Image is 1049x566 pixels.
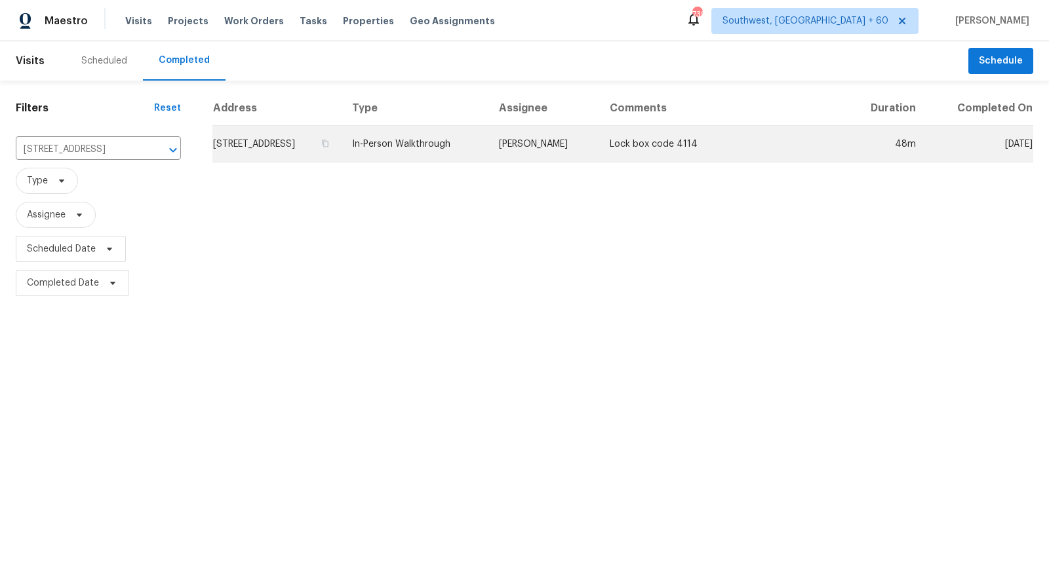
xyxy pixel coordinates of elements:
th: Duration [845,91,926,126]
span: Assignee [27,208,66,221]
td: [DATE] [926,126,1033,162]
span: Maestro [45,14,88,28]
th: Address [212,91,342,126]
button: Copy Address [319,138,331,149]
td: Lock box code 4114 [599,126,846,162]
input: Search for an address... [16,140,144,160]
button: Schedule [968,48,1033,75]
span: Properties [343,14,394,28]
span: Schedule [979,53,1023,69]
td: 48m [845,126,926,162]
span: [PERSON_NAME] [950,14,1029,28]
h1: Filters [16,102,154,115]
span: Work Orders [224,14,284,28]
th: Comments [599,91,846,126]
th: Completed On [926,91,1033,126]
span: Type [27,174,48,187]
span: Visits [16,47,45,75]
span: Completed Date [27,276,99,290]
div: Reset [154,102,181,115]
th: Type [342,91,488,126]
th: Assignee [488,91,599,126]
span: Projects [168,14,208,28]
td: In-Person Walkthrough [342,126,488,162]
div: 739 [692,8,702,21]
span: Geo Assignments [410,14,495,28]
td: [STREET_ADDRESS] [212,126,342,162]
span: Visits [125,14,152,28]
div: Completed [159,54,210,67]
span: Southwest, [GEOGRAPHIC_DATA] + 60 [722,14,888,28]
button: Open [164,141,182,159]
td: [PERSON_NAME] [488,126,599,162]
div: Scheduled [81,54,127,67]
span: Tasks [300,16,327,26]
span: Scheduled Date [27,242,96,255]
